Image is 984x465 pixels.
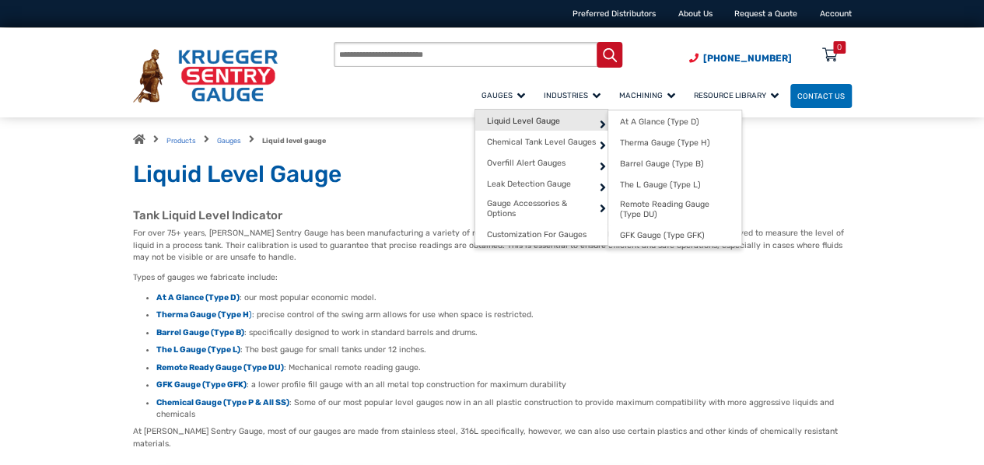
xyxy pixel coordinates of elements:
[487,229,587,239] span: Customization For Gauges
[156,362,852,373] li: : Mechanical remote reading gauge.
[620,138,710,148] span: Therma Gauge (Type H)
[156,379,247,390] a: GFK Gauge (Type GFK)
[156,344,240,355] a: The L Gauge (Type L)
[612,82,687,109] a: Machining
[156,344,852,355] li: : The best gauge for small tanks under 12 inches.
[694,91,779,100] span: Resource Library
[475,224,608,245] a: Customization For Gauges
[537,82,612,109] a: Industries
[797,92,845,100] span: Contact Us
[608,225,741,246] a: GFK Gauge (Type GFK)
[217,137,241,145] a: Gauges
[608,131,741,152] a: Therma Gauge (Type H)
[474,82,537,109] a: Gauges
[156,309,249,320] strong: Therma Gauge (Type H
[487,137,596,147] span: Chemical Tank Level Gauges
[620,230,705,240] span: GFK Gauge (Type GFK)
[619,91,675,100] span: Machining
[487,179,571,189] span: Leak Detection Gauge
[156,292,240,302] a: At A Glance (Type D)
[487,158,566,168] span: Overfill Alert Gauges
[262,137,326,145] strong: Liquid level gauge
[837,41,842,54] div: 0
[608,194,741,224] a: Remote Reading Gauge (Type DU)
[156,309,252,320] a: Therma Gauge (Type H)
[475,194,608,223] a: Gauge Accessories & Options
[156,362,284,372] a: Remote Ready Gauge (Type DU)
[133,160,852,190] h1: Liquid Level Gauge
[608,173,741,194] a: The L Gauge (Type L)
[544,91,601,100] span: Industries
[608,152,741,173] a: Barrel Gauge (Type B)
[156,292,852,303] li: : our most popular economic model.
[689,51,792,65] a: Phone Number (920) 434-8860
[487,116,560,126] span: Liquid Level Gauge
[475,131,608,152] a: Chemical Tank Level Gauges
[166,137,196,145] a: Products
[133,227,852,264] p: For over 75+ years, [PERSON_NAME] Sentry Gauge has been manufacturing a variety of reliable liqui...
[156,379,852,390] li: : a lower profile fill gauge with an all metal top construction for maximum durability
[475,173,608,194] a: Leak Detection Gauge
[133,208,852,223] h2: Tank Liquid Level Indicator
[481,91,525,100] span: Gauges
[734,9,797,19] a: Request a Quote
[133,271,852,284] p: Types of gauges we fabricate include:
[133,425,852,450] p: At [PERSON_NAME] Sentry Gauge, most of our gauges are made from stainless steel, 316L specificall...
[820,9,852,19] a: Account
[475,110,608,131] a: Liquid Level Gauge
[156,309,852,320] li: : precise control of the swing arm allows for use when space is restricted.
[790,84,852,108] a: Contact Us
[573,9,656,19] a: Preferred Distributors
[156,327,244,337] a: Barrel Gauge (Type B)
[475,152,608,173] a: Overfill Alert Gauges
[620,159,704,169] span: Barrel Gauge (Type B)
[678,9,713,19] a: About Us
[156,397,289,407] a: Chemical Gauge (Type P & All SS)
[620,180,701,190] span: The L Gauge (Type L)
[687,82,790,109] a: Resource Library
[620,117,699,127] span: At A Glance (Type D)
[487,198,597,219] span: Gauge Accessories & Options
[608,110,741,131] a: At A Glance (Type D)
[620,199,730,219] span: Remote Reading Gauge (Type DU)
[156,327,852,338] li: : specifically designed to work in standard barrels and drums.
[156,397,852,420] li: : Some of our most popular level gauges now in an all plastic construction to provide maximum com...
[703,53,792,64] span: [PHONE_NUMBER]
[133,49,278,103] img: Krueger Sentry Gauge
